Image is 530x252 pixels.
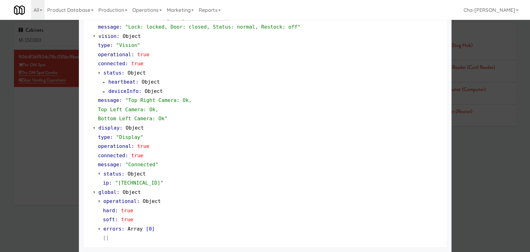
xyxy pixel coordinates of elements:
[109,180,112,186] span: :
[98,143,131,149] span: operational
[145,88,163,94] span: Object
[142,79,160,85] span: Object
[120,125,123,131] span: :
[163,15,230,21] span: "[DATE]T15:08:02.875Z"
[128,70,146,76] span: Object
[149,226,152,232] span: 0
[98,162,119,167] span: message
[98,33,116,39] span: vision
[131,52,134,57] span: :
[103,208,115,213] span: hard
[115,180,163,186] span: "[TECHNICAL_ID]"
[123,189,141,195] span: Object
[103,70,121,76] span: status
[108,88,138,94] span: deviceInfo
[152,226,155,232] span: ]
[123,33,141,39] span: Object
[103,15,157,21] span: lastDataReceivedAt
[137,143,149,149] span: true
[116,42,140,48] span: "Vision"
[136,79,139,85] span: :
[143,198,161,204] span: Object
[125,162,158,167] span: "Connected"
[98,189,116,195] span: global
[128,171,146,177] span: Object
[125,61,128,66] span: :
[103,171,121,177] span: status
[103,217,115,222] span: soft
[131,153,143,158] span: true
[125,24,301,30] span: "Lock: locked, Door: closed, Status: normal, Restock: off"
[131,143,134,149] span: :
[14,5,25,16] img: Micromart
[98,24,119,30] span: message
[110,42,113,48] span: :
[103,198,137,204] span: operational
[103,226,121,232] span: errors
[98,42,110,48] span: type
[98,134,110,140] span: type
[121,208,133,213] span: true
[128,226,143,232] span: Array
[110,134,113,140] span: :
[98,61,125,66] span: connected
[121,226,125,232] span: :
[137,198,140,204] span: :
[116,189,120,195] span: :
[157,15,161,21] span: :
[119,97,122,103] span: :
[98,153,125,158] span: connected
[119,162,122,167] span: :
[98,52,131,57] span: operational
[121,171,125,177] span: :
[125,153,128,158] span: :
[119,24,122,30] span: :
[116,134,143,140] span: "Display"
[98,97,192,121] span: "Top Right Camera: Ok, Top Left Camera: Ok, Bottom Left Camera: Ok"
[121,217,133,222] span: true
[137,52,149,57] span: true
[108,79,136,85] span: heartbeat
[131,61,143,66] span: true
[138,88,142,94] span: :
[103,180,109,186] span: ip
[116,33,120,39] span: :
[121,70,125,76] span: :
[146,226,149,232] span: [
[126,125,144,131] span: Object
[115,217,118,222] span: :
[98,97,119,103] span: message
[115,208,118,213] span: :
[98,125,120,131] span: display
